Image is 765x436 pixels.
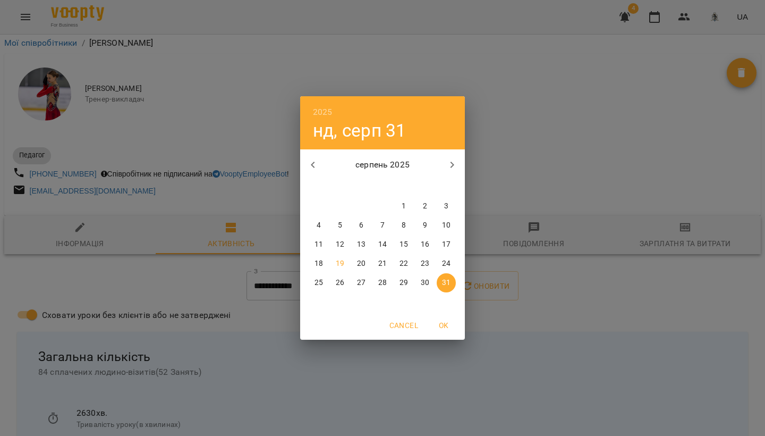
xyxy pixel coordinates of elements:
[423,201,427,212] p: 2
[317,220,321,231] p: 4
[399,258,408,269] p: 22
[415,181,435,191] span: сб
[394,254,413,273] button: 22
[314,278,323,288] p: 25
[336,278,344,288] p: 26
[330,216,350,235] button: 5
[336,239,344,250] p: 12
[373,181,392,191] span: чт
[330,254,350,273] button: 19
[378,258,387,269] p: 21
[352,235,371,254] button: 13
[442,239,450,250] p: 17
[309,273,328,292] button: 25
[437,181,456,191] span: нд
[394,235,413,254] button: 15
[352,216,371,235] button: 6
[402,201,406,212] p: 1
[380,220,385,231] p: 7
[389,319,418,332] span: Cancel
[338,220,342,231] p: 5
[309,181,328,191] span: пн
[385,316,422,335] button: Cancel
[415,235,435,254] button: 16
[313,105,333,120] button: 2025
[326,158,440,171] p: серпень 2025
[437,254,456,273] button: 24
[373,235,392,254] button: 14
[437,197,456,216] button: 3
[336,258,344,269] p: 19
[313,120,406,141] button: нд, серп 31
[357,258,365,269] p: 20
[309,235,328,254] button: 11
[373,216,392,235] button: 7
[378,239,387,250] p: 14
[423,220,427,231] p: 9
[444,201,448,212] p: 3
[442,278,450,288] p: 31
[359,220,363,231] p: 6
[399,239,408,250] p: 15
[309,254,328,273] button: 18
[330,181,350,191] span: вт
[415,216,435,235] button: 9
[314,258,323,269] p: 18
[352,181,371,191] span: ср
[309,216,328,235] button: 4
[421,258,429,269] p: 23
[373,273,392,292] button: 28
[431,319,456,332] span: OK
[415,197,435,216] button: 2
[394,273,413,292] button: 29
[373,254,392,273] button: 21
[442,258,450,269] p: 24
[399,278,408,288] p: 29
[402,220,406,231] p: 8
[437,273,456,292] button: 31
[352,273,371,292] button: 27
[357,239,365,250] p: 13
[415,273,435,292] button: 30
[352,254,371,273] button: 20
[394,197,413,216] button: 1
[437,216,456,235] button: 10
[394,216,413,235] button: 8
[415,254,435,273] button: 23
[421,278,429,288] p: 30
[330,235,350,254] button: 12
[442,220,450,231] p: 10
[427,316,461,335] button: OK
[357,278,365,288] p: 27
[378,278,387,288] p: 28
[437,235,456,254] button: 17
[330,273,350,292] button: 26
[421,239,429,250] p: 16
[394,181,413,191] span: пт
[314,239,323,250] p: 11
